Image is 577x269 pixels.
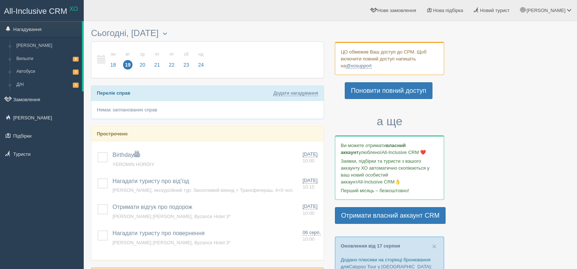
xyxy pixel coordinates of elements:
span: [PERSON_NAME] [526,8,565,13]
a: Birthday [112,152,140,158]
a: пт 22 [165,47,179,72]
a: Автобуси3 [13,65,82,78]
sup: XO [70,6,78,12]
span: × [432,242,436,250]
span: 21 [153,60,162,70]
span: 06 серп. [303,230,321,236]
a: [DATE] 10:00 [303,151,321,165]
a: Отримати відгук про подорож [112,204,192,210]
a: Вильоти6 [13,52,82,66]
a: Отримати власний аккаунт CRM [335,207,446,224]
a: сб 23 [179,47,193,72]
span: 10:00 [303,158,315,163]
a: [PERSON_NAME] [PERSON_NAME], Byzance Hotel 3* [112,240,230,245]
span: 20 [138,60,147,70]
small: пт [167,51,177,58]
span: 10:00 [303,236,315,242]
small: нд [196,51,206,58]
small: ср [138,51,147,58]
span: 23 [182,60,191,70]
a: [PERSON_NAME] [13,39,82,52]
p: Заявки, підбірки та туристи з вашого аккаунту ХО автоматично скопіюються у ваш новий особистий ак... [341,158,438,185]
small: сб [182,51,191,58]
span: 24 [196,60,206,70]
a: Д/Н1 [13,78,82,91]
b: власний аккаунт [341,143,406,155]
a: Додати нагадування [273,90,318,96]
span: 22 [167,60,177,70]
p: Ви можете отримати улюбленої [341,142,438,156]
span: [DATE] [303,203,317,209]
p: Перший місяць – безкоштовно! [341,187,438,194]
span: All-Inclusive CRM ❤️ [382,150,426,155]
a: [DATE] 10:15 [303,177,321,191]
b: Прострочено [97,131,128,137]
button: Close [432,242,436,250]
span: 18 [108,60,118,70]
a: нд 24 [194,47,206,72]
a: Оновлення від 17 серпня [341,243,400,249]
span: Нове замовлення [378,8,416,13]
small: вт [123,51,133,58]
span: 3 [73,70,79,74]
h3: Сьогодні, [DATE] [91,28,324,38]
span: [DATE] [303,151,317,157]
span: 10:15 [303,184,315,190]
span: [DATE] [303,178,317,183]
a: [PERSON_NAME] [PERSON_NAME], Byzance Hotel 3* [112,214,230,219]
a: All-Inclusive CRM XO [0,0,83,20]
a: чт 21 [150,47,164,72]
div: Немає запланованих справ [91,101,324,119]
small: чт [153,51,162,58]
a: Поновити повний доступ [345,82,432,99]
b: Перелік справ [97,90,130,96]
h3: а ще [335,115,444,128]
a: [PERSON_NAME], екскурсійний тур: Захопливий вікенд + Трансфегераш, 4+0 чол. [112,187,294,193]
span: 10:00 [303,210,315,216]
span: 1 [73,83,79,87]
span: 19 [123,60,133,70]
a: @xosupport [346,63,371,69]
span: Нова підбірка [433,8,463,13]
a: [DATE] 10:00 [303,203,321,217]
small: пн [108,51,118,58]
a: 06 серп. 10:00 [303,229,321,243]
span: Новий турист [480,8,510,13]
a: ср 20 [135,47,149,72]
a: вт 19 [121,47,135,72]
span: All-Inclusive CRM👌 [357,179,401,185]
a: пн 18 [106,47,120,72]
div: ЦО обмежив Ваш доступ до СРМ. Щоб включити повний доступ напишіть на [335,42,444,75]
a: Нагадати туристу про повернення [112,230,205,236]
a: Нагадати туристу про від'їзд [112,178,189,184]
span: 6 [73,57,79,62]
span: All-Inclusive CRM [4,7,67,16]
a: YEROMIN HORDIY [112,162,154,167]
